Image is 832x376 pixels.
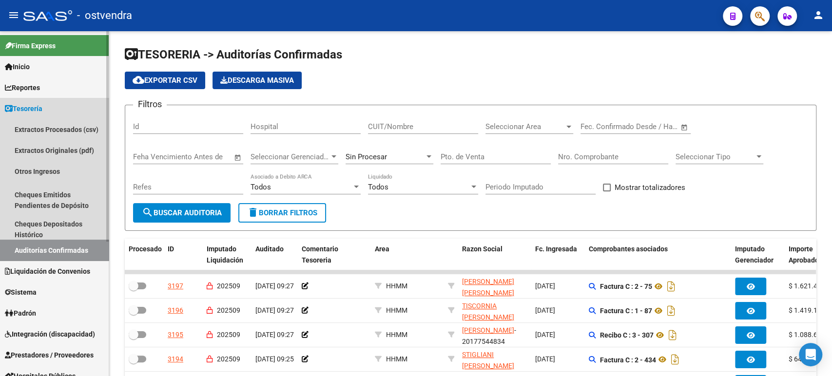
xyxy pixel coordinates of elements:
[629,122,676,131] input: Fecha fin
[386,306,407,314] span: HHMM
[125,72,205,89] button: Exportar CSV
[789,245,819,264] span: Importe Aprobado
[129,245,162,253] span: Procesado
[8,9,19,21] mat-icon: menu
[203,239,252,271] datatable-header-cell: Imputado Liquidación
[386,282,407,290] span: HHMM
[386,331,407,338] span: HHMM
[535,306,555,314] span: [DATE]
[5,329,95,339] span: Integración (discapacidad)
[531,239,585,271] datatable-header-cell: Fc. Ingresada
[142,208,222,217] span: Buscar Auditoria
[217,282,240,290] span: 202509
[485,122,564,131] span: Seleccionar Area
[676,152,755,161] span: Seleccionar Tipo
[535,282,555,290] span: [DATE]
[731,239,785,271] datatable-header-cell: Imputado Gerenciador
[5,61,30,72] span: Inicio
[462,301,527,321] div: - 27430815852
[217,331,240,338] span: 202509
[168,305,183,316] div: 3196
[799,343,822,366] div: Open Intercom Messenger
[125,239,164,271] datatable-header-cell: Procesado
[302,245,338,264] span: Comentario Tesoreria
[600,356,656,363] strong: Factura C : 2 - 434
[665,279,677,294] i: Descargar documento
[535,331,555,338] span: [DATE]
[615,182,685,193] span: Mostrar totalizadores
[77,5,132,26] span: - ostvendra
[168,329,183,340] div: 3195
[669,352,681,367] i: Descargar documento
[813,9,824,21] mat-icon: person
[600,307,652,315] strong: Factura C : 1 - 87
[535,355,555,363] span: [DATE]
[535,245,577,253] span: Fc. Ingresada
[5,40,56,51] span: Firma Express
[735,245,774,264] span: Imputado Gerenciador
[789,355,829,363] span: $ 640.000,00
[371,239,444,271] datatable-header-cell: Area
[125,48,342,61] span: TESORERIA -> Auditorías Confirmadas
[368,183,388,191] span: Todos
[168,245,174,253] span: ID
[600,331,654,339] strong: Recibo C : 3 - 307
[5,266,90,277] span: Liquidación de Convenios
[679,122,690,133] button: Open calendar
[346,152,387,161] span: Sin Procesar
[133,203,231,223] button: Buscar Auditoria
[255,355,294,363] span: [DATE] 09:25
[133,76,197,85] span: Exportar CSV
[255,331,294,338] span: [DATE] 09:27
[168,281,183,292] div: 3197
[247,207,259,218] mat-icon: delete
[217,355,240,363] span: 202509
[5,287,37,298] span: Sistema
[164,239,203,271] datatable-header-cell: ID
[462,349,527,370] div: - 27272262670
[133,97,167,111] h3: Filtros
[213,72,302,89] app-download-masive: Descarga masiva de comprobantes (adjuntos)
[238,203,326,223] button: Borrar Filtros
[217,306,240,314] span: 202509
[585,239,731,271] datatable-header-cell: Comprobantes asociados
[255,282,294,290] span: [DATE] 09:27
[255,306,294,314] span: [DATE] 09:27
[580,122,620,131] input: Fecha inicio
[5,308,36,319] span: Padrón
[255,245,284,253] span: Auditado
[5,103,42,114] span: Tesorería
[665,303,677,319] i: Descargar documento
[462,325,527,345] div: - 20177544834
[462,326,514,334] span: [PERSON_NAME]
[666,327,679,343] i: Descargar documento
[5,350,94,360] span: Prestadores / Proveedores
[142,207,154,218] mat-icon: search
[251,183,271,191] span: Todos
[600,282,652,290] strong: Factura C : 2 - 75
[213,72,302,89] button: Descarga Masiva
[462,276,527,297] div: - 23273105239
[375,245,389,253] span: Area
[589,245,668,253] span: Comprobantes asociados
[252,239,298,271] datatable-header-cell: Auditado
[462,245,503,253] span: Razon Social
[168,354,183,365] div: 3194
[5,82,40,93] span: Reportes
[386,355,407,363] span: HHMM
[251,152,329,161] span: Seleccionar Gerenciador
[462,351,514,370] span: STIGLIANI [PERSON_NAME]
[133,74,144,86] mat-icon: cloud_download
[458,239,531,271] datatable-header-cell: Razon Social
[207,245,243,264] span: Imputado Liquidación
[298,239,371,271] datatable-header-cell: Comentario Tesoreria
[462,278,514,297] span: [PERSON_NAME] [PERSON_NAME]
[232,152,244,163] button: Open calendar
[247,208,317,217] span: Borrar Filtros
[462,302,514,321] span: TISCORNIA [PERSON_NAME]
[220,76,294,85] span: Descarga Masiva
